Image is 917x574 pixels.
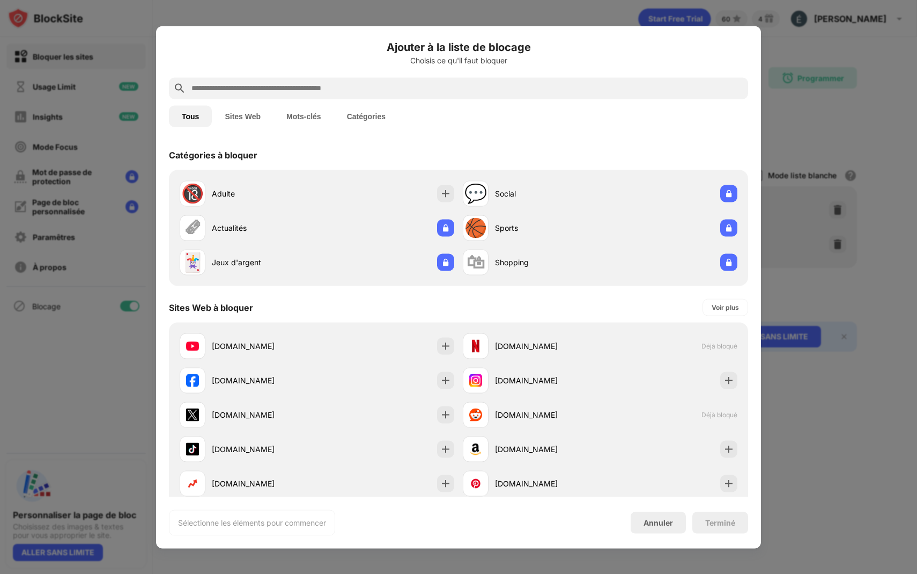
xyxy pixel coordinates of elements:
[469,442,482,455] img: favicons
[212,409,317,420] div: [DOMAIN_NAME]
[701,411,737,419] span: Déjà bloqué
[712,302,739,313] div: Voir plus
[464,183,487,205] div: 💬
[186,477,199,490] img: favicons
[181,251,204,273] div: 🃏
[495,409,600,420] div: [DOMAIN_NAME]
[644,518,673,527] div: Annuler
[181,183,204,205] div: 🔞
[186,374,199,387] img: favicons
[173,82,186,95] img: search.svg
[186,442,199,455] img: favicons
[334,105,398,127] button: Catégories
[212,444,317,455] div: [DOMAIN_NAME]
[169,302,253,313] div: Sites Web à bloquer
[178,517,326,528] div: Sélectionne les éléments pour commencer
[495,444,600,455] div: [DOMAIN_NAME]
[212,340,317,352] div: [DOMAIN_NAME]
[169,39,748,55] h6: Ajouter à la liste de blocage
[212,188,317,199] div: Adulte
[169,56,748,64] div: Choisis ce qu'il faut bloquer
[212,375,317,386] div: [DOMAIN_NAME]
[467,251,485,273] div: 🛍
[469,374,482,387] img: favicons
[495,478,600,489] div: [DOMAIN_NAME]
[469,408,482,421] img: favicons
[212,478,317,489] div: [DOMAIN_NAME]
[469,339,482,352] img: favicons
[495,340,600,352] div: [DOMAIN_NAME]
[169,149,257,160] div: Catégories à bloquer
[186,339,199,352] img: favicons
[169,105,212,127] button: Tous
[495,188,600,199] div: Social
[183,217,202,239] div: 🗞
[186,408,199,421] img: favicons
[495,257,600,268] div: Shopping
[495,375,600,386] div: [DOMAIN_NAME]
[469,477,482,490] img: favicons
[212,257,317,268] div: Jeux d'argent
[701,342,737,350] span: Déjà bloqué
[464,217,487,239] div: 🏀
[212,105,273,127] button: Sites Web
[212,222,317,234] div: Actualités
[273,105,334,127] button: Mots-clés
[705,518,735,527] div: Terminé
[495,222,600,234] div: Sports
